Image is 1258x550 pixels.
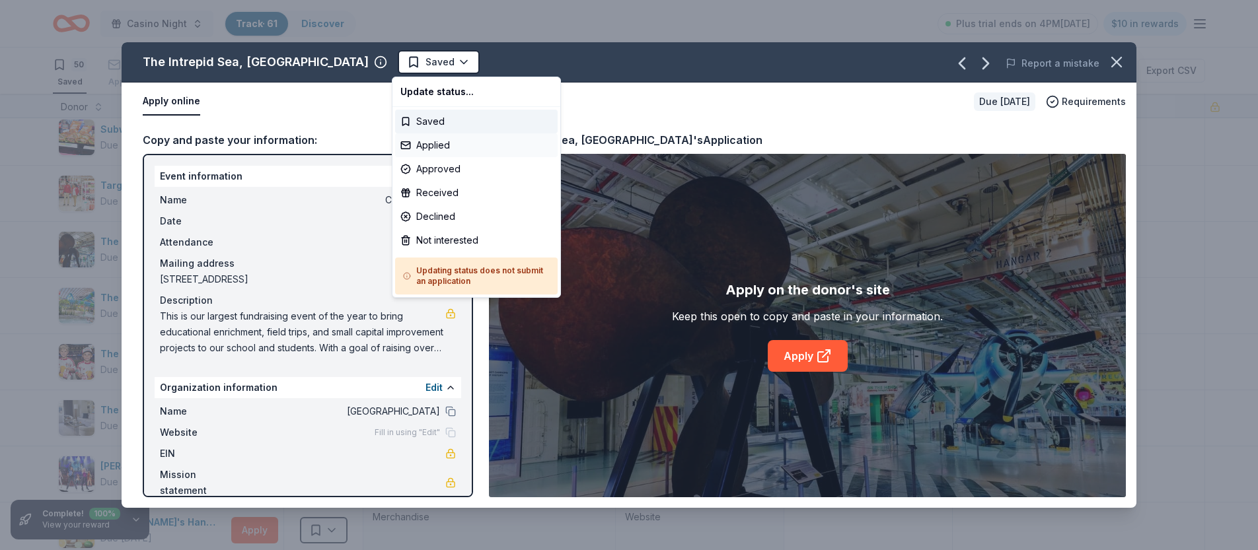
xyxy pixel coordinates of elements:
[395,181,558,205] div: Received
[395,133,558,157] div: Applied
[395,228,558,252] div: Not interested
[395,80,558,104] div: Update status...
[403,265,550,287] h5: Updating status does not submit an application
[395,157,558,181] div: Approved
[395,110,558,133] div: Saved
[395,205,558,228] div: Declined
